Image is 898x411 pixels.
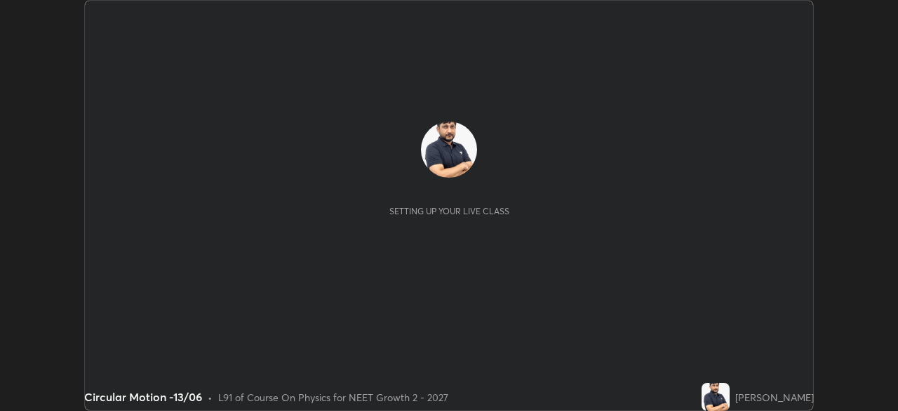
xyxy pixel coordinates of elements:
div: L91 of Course On Physics for NEET Growth 2 - 2027 [218,390,448,405]
img: de6c275da805432c8bc00b045e3c7ab9.jpg [421,122,477,178]
img: de6c275da805432c8bc00b045e3c7ab9.jpg [702,383,730,411]
div: Setting up your live class [389,206,509,216]
div: Circular Motion -13/06 [84,389,202,405]
div: [PERSON_NAME] [735,390,814,405]
div: • [208,390,213,405]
